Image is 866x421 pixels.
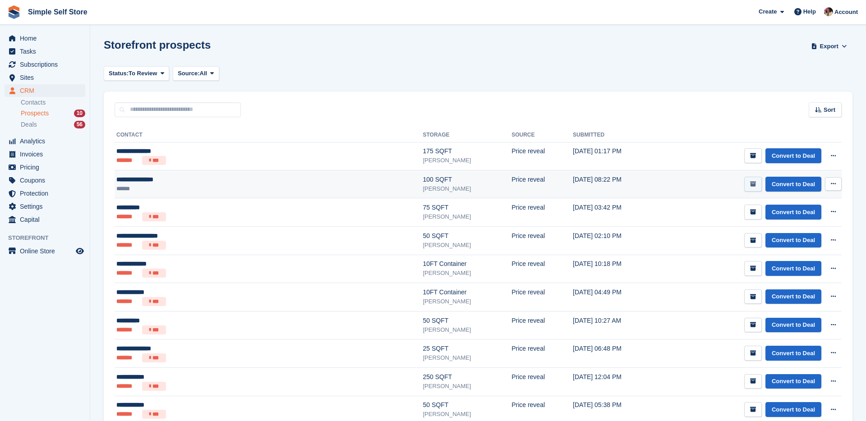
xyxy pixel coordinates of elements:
span: Subscriptions [20,58,74,71]
td: [DATE] 10:18 PM [573,255,662,283]
span: Invoices [20,148,74,160]
a: menu [5,200,85,213]
a: Convert to Deal [765,346,821,361]
button: Export [809,39,849,54]
div: [PERSON_NAME] [423,382,511,391]
span: Status: [109,69,129,78]
div: [PERSON_NAME] [423,325,511,334]
th: Submitted [573,128,662,142]
th: Storage [423,128,511,142]
a: Deals 56 [21,120,85,129]
a: Convert to Deal [765,205,821,220]
a: menu [5,245,85,257]
span: Capital [20,213,74,226]
span: Help [803,7,816,16]
span: Export [820,42,838,51]
a: Convert to Deal [765,148,821,163]
a: Convert to Deal [765,402,821,417]
div: [PERSON_NAME] [423,241,511,250]
div: 50 SQFT [423,400,511,410]
div: 50 SQFT [423,231,511,241]
span: To Review [129,69,157,78]
a: menu [5,148,85,160]
a: menu [5,32,85,45]
td: [DATE] 04:49 PM [573,283,662,311]
span: Storefront [8,233,90,243]
td: [DATE] 10:27 AM [573,311,662,339]
div: 10FT Container [423,259,511,269]
img: Scott McCutcheon [824,7,833,16]
td: [DATE] 06:48 PM [573,339,662,368]
td: [DATE] 01:17 PM [573,142,662,170]
a: Convert to Deal [765,261,821,276]
div: [PERSON_NAME] [423,297,511,306]
div: [PERSON_NAME] [423,353,511,362]
a: menu [5,58,85,71]
span: Protection [20,187,74,200]
th: Contact [115,128,423,142]
span: Sort [824,105,835,114]
div: [PERSON_NAME] [423,269,511,278]
div: 10FT Container [423,288,511,297]
span: Coupons [20,174,74,187]
div: 10 [74,110,85,117]
a: Convert to Deal [765,289,821,304]
a: menu [5,45,85,58]
a: Convert to Deal [765,318,821,333]
td: Price reveal [511,367,573,396]
a: menu [5,135,85,147]
span: Deals [21,120,37,129]
span: Source: [178,69,199,78]
a: Convert to Deal [765,233,821,248]
span: Pricing [20,161,74,174]
div: [PERSON_NAME] [423,184,511,193]
span: Home [20,32,74,45]
td: Price reveal [511,170,573,198]
div: 75 SQFT [423,203,511,212]
span: All [200,69,207,78]
div: 25 SQFT [423,344,511,353]
span: Analytics [20,135,74,147]
td: Price reveal [511,283,573,311]
span: Account [834,8,858,17]
span: CRM [20,84,74,97]
td: Price reveal [511,226,573,255]
a: Convert to Deal [765,374,821,389]
a: menu [5,187,85,200]
a: menu [5,71,85,84]
td: Price reveal [511,255,573,283]
td: [DATE] 08:22 PM [573,170,662,198]
a: Contacts [21,98,85,107]
span: Online Store [20,245,74,257]
a: menu [5,213,85,226]
th: Source [511,128,573,142]
a: Preview store [74,246,85,256]
div: [PERSON_NAME] [423,212,511,221]
span: Sites [20,71,74,84]
button: Source: All [173,66,219,81]
div: 250 SQFT [423,372,511,382]
a: Convert to Deal [765,177,821,192]
a: menu [5,84,85,97]
span: Tasks [20,45,74,58]
span: Prospects [21,109,49,118]
div: 175 SQFT [423,146,511,156]
td: Price reveal [511,339,573,368]
td: Price reveal [511,198,573,227]
div: 56 [74,121,85,128]
button: Status: To Review [104,66,169,81]
h1: Storefront prospects [104,39,211,51]
img: stora-icon-8386f47178a22dfd0bd8f6a31ec36ba5ce8667c1dd55bd0f319d3a0aa187defe.svg [7,5,21,19]
td: Price reveal [511,142,573,170]
div: 50 SQFT [423,316,511,325]
span: Create [759,7,777,16]
a: Simple Self Store [24,5,91,19]
div: [PERSON_NAME] [423,156,511,165]
span: Settings [20,200,74,213]
td: [DATE] 03:42 PM [573,198,662,227]
td: Price reveal [511,311,573,339]
div: 100 SQFT [423,175,511,184]
a: menu [5,161,85,174]
a: Prospects 10 [21,109,85,118]
a: menu [5,174,85,187]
